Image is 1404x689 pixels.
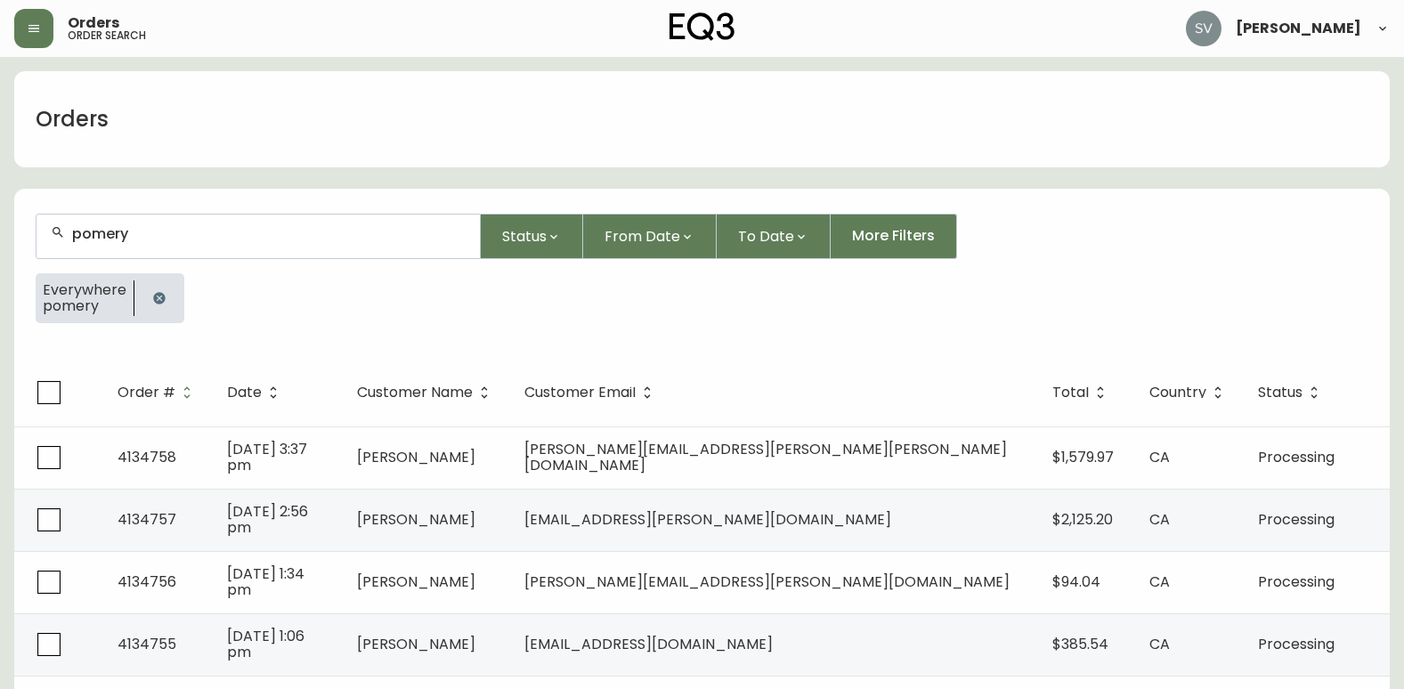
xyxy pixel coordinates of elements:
[1149,385,1230,401] span: Country
[1258,387,1303,398] span: Status
[68,16,119,30] span: Orders
[1258,571,1335,592] span: Processing
[43,298,126,314] span: pomery
[1258,447,1335,467] span: Processing
[227,501,308,538] span: [DATE] 2:56 pm
[227,563,304,600] span: [DATE] 1:34 pm
[357,634,475,654] span: [PERSON_NAME]
[1149,571,1170,592] span: CA
[717,214,831,259] button: To Date
[227,385,285,401] span: Date
[227,387,262,398] span: Date
[524,509,891,530] span: [EMAIL_ADDRESS][PERSON_NAME][DOMAIN_NAME]
[524,439,1007,475] span: [PERSON_NAME][EMAIL_ADDRESS][PERSON_NAME][PERSON_NAME][DOMAIN_NAME]
[1258,634,1335,654] span: Processing
[227,439,307,475] span: [DATE] 3:37 pm
[524,387,636,398] span: Customer Email
[118,571,176,592] span: 4134756
[118,387,175,398] span: Order #
[524,634,773,654] span: [EMAIL_ADDRESS][DOMAIN_NAME]
[1052,509,1113,530] span: $2,125.20
[524,385,659,401] span: Customer Email
[1186,11,1221,46] img: 0ef69294c49e88f033bcbeb13310b844
[118,509,176,530] span: 4134757
[357,509,475,530] span: [PERSON_NAME]
[670,12,735,41] img: logo
[1052,571,1100,592] span: $94.04
[1149,447,1170,467] span: CA
[583,214,717,259] button: From Date
[72,225,466,242] input: Search
[1052,634,1108,654] span: $385.54
[831,214,957,259] button: More Filters
[357,571,475,592] span: [PERSON_NAME]
[118,385,199,401] span: Order #
[1052,447,1114,467] span: $1,579.97
[36,104,109,134] h1: Orders
[1052,387,1089,398] span: Total
[68,30,146,41] h5: order search
[1149,387,1206,398] span: Country
[43,282,126,298] span: Everywhere
[1258,509,1335,530] span: Processing
[118,634,176,654] span: 4134755
[852,226,935,246] span: More Filters
[357,447,475,467] span: [PERSON_NAME]
[502,225,547,247] span: Status
[738,225,794,247] span: To Date
[481,214,583,259] button: Status
[118,447,176,467] span: 4134758
[1149,509,1170,530] span: CA
[524,571,1010,592] span: [PERSON_NAME][EMAIL_ADDRESS][PERSON_NAME][DOMAIN_NAME]
[357,385,496,401] span: Customer Name
[1052,385,1112,401] span: Total
[357,387,473,398] span: Customer Name
[1236,21,1361,36] span: [PERSON_NAME]
[1149,634,1170,654] span: CA
[1258,385,1326,401] span: Status
[605,225,680,247] span: From Date
[227,626,304,662] span: [DATE] 1:06 pm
